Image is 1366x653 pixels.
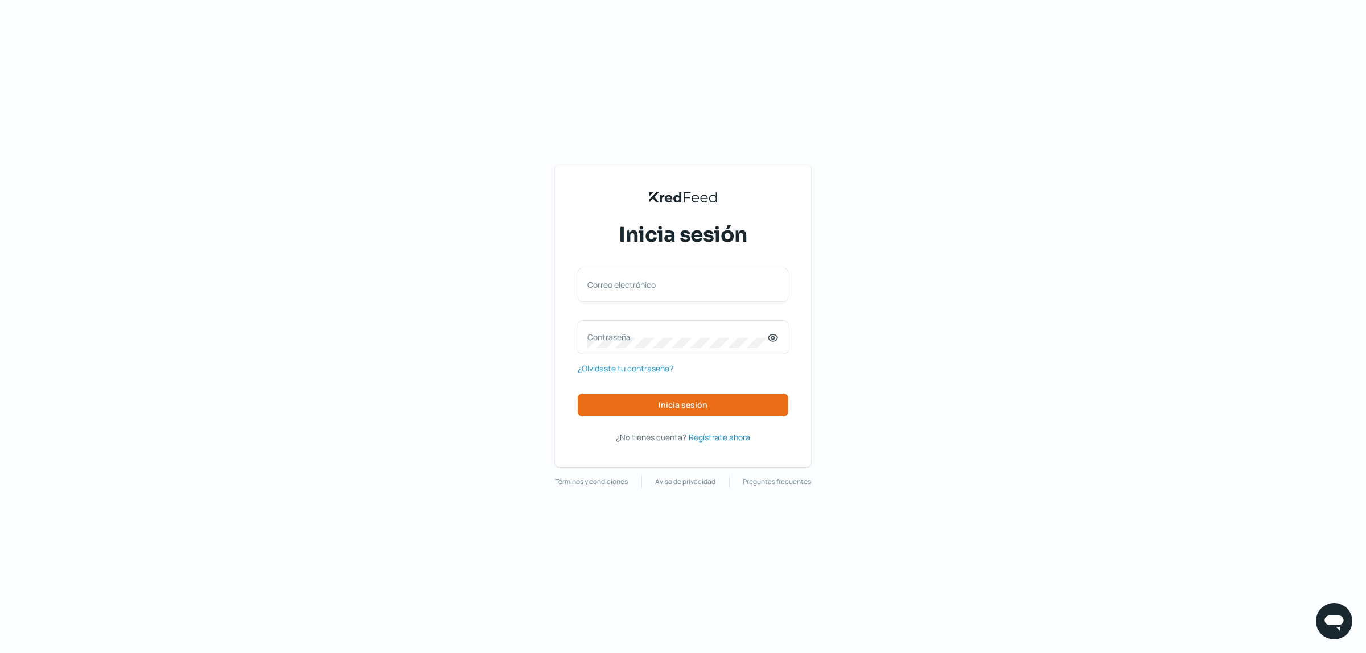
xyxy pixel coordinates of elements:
a: ¿Olvidaste tu contraseña? [578,361,673,375]
span: Inicia sesión [619,221,747,249]
label: Contraseña [587,332,767,342]
button: Inicia sesión [578,394,788,416]
span: ¿No tienes cuenta? [616,432,686,443]
label: Correo electrónico [587,279,767,290]
a: Regístrate ahora [689,430,750,444]
span: Inicia sesión [659,401,707,409]
a: Aviso de privacidad [655,476,715,488]
a: Preguntas frecuentes [743,476,811,488]
img: chatIcon [1323,610,1346,633]
a: Términos y condiciones [555,476,628,488]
